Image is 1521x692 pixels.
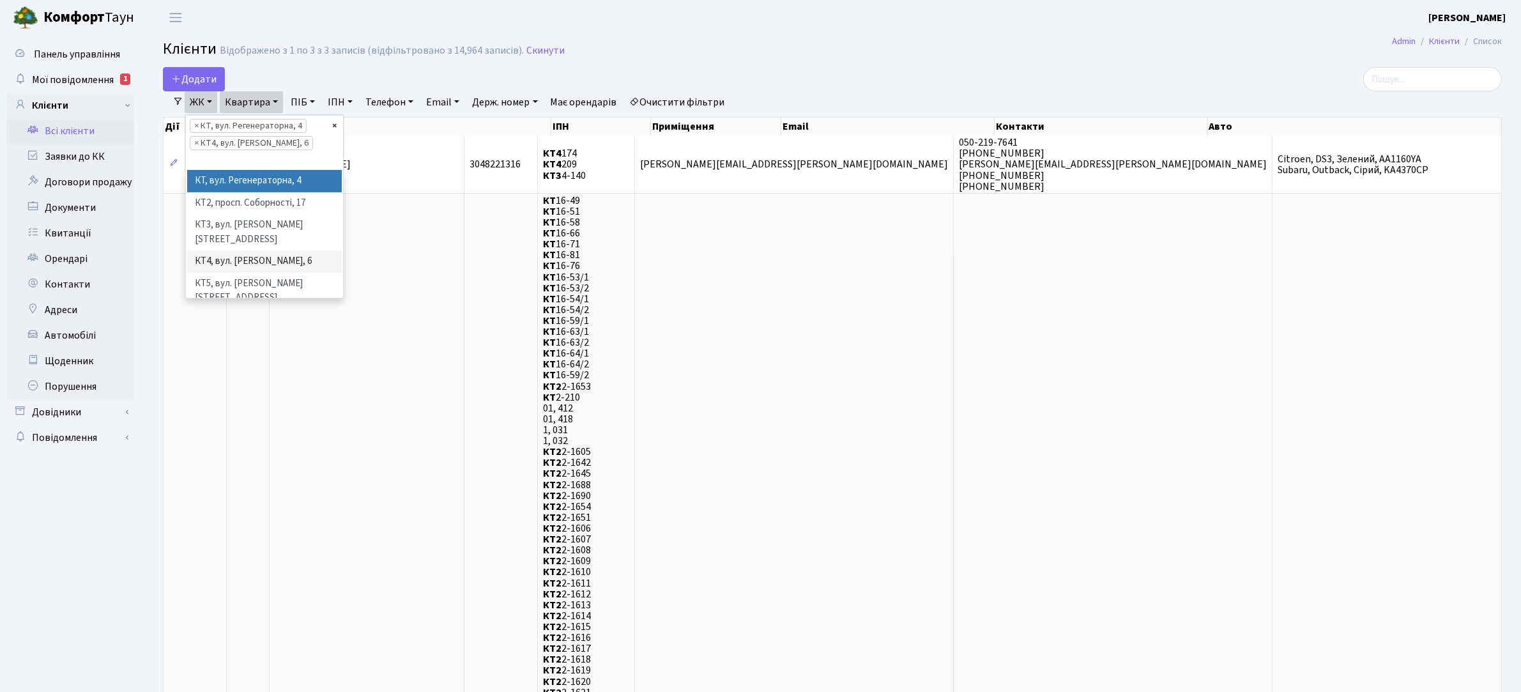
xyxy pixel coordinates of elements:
[6,425,134,450] a: Повідомлення
[187,192,342,215] li: КТ2, просп. Соборності, 17
[6,42,134,67] a: Панель управління
[187,170,342,192] li: КТ, вул. Регенераторна, 4
[543,598,562,612] b: КТ2
[551,118,651,135] th: ІПН
[332,119,337,132] span: Видалити всі елементи
[543,587,562,601] b: КТ2
[163,38,217,60] span: Клієнти
[543,478,562,492] b: КТ2
[323,91,358,113] a: ІПН
[6,246,134,272] a: Орендарі
[220,45,524,57] div: Відображено з 1 по 3 з 3 записів (відфільтровано з 14,964 записів).
[543,554,562,568] b: КТ2
[543,380,562,394] b: КТ2
[467,91,542,113] a: Держ. номер
[543,620,562,634] b: КТ2
[543,631,562,645] b: КТ2
[185,91,217,113] a: ЖК
[543,292,556,306] b: КТ
[543,467,562,481] b: КТ2
[543,303,556,317] b: КТ
[187,250,342,273] li: КТ4, вул. [PERSON_NAME], 6
[6,93,134,118] a: Клієнти
[6,374,134,399] a: Порушення
[163,67,225,91] a: Додати
[543,511,562,525] b: КТ2
[6,272,134,297] a: Контакти
[543,146,562,160] b: КТ4
[187,214,342,250] li: КТ3, вул. [PERSON_NAME][STREET_ADDRESS]
[543,335,556,350] b: КТ
[625,91,730,113] a: Очистити фільтри
[526,45,565,57] a: Скинути
[1392,35,1416,48] a: Admin
[543,270,556,284] b: КТ
[543,500,562,514] b: КТ2
[6,169,134,195] a: Договори продажу
[220,91,283,113] a: Квартира
[1460,35,1502,49] li: Список
[543,169,562,183] b: КТ3
[546,91,622,113] a: Має орендарів
[543,248,556,262] b: КТ
[543,445,562,459] b: КТ2
[543,158,562,172] b: КТ4
[543,664,562,678] b: КТ2
[543,675,562,689] b: КТ2
[470,158,521,172] span: 3048221316
[543,390,556,404] b: КТ
[6,220,134,246] a: Квитанції
[1428,11,1506,25] b: [PERSON_NAME]
[1429,35,1460,48] a: Клієнти
[640,158,948,172] span: [PERSON_NAME][EMAIL_ADDRESS][PERSON_NAME][DOMAIN_NAME]
[190,136,313,150] li: КТ4, вул. Юрія Липи, 6
[543,259,556,273] b: КТ
[164,118,227,135] th: Дії
[6,399,134,425] a: Довідники
[194,137,199,150] span: ×
[6,195,134,220] a: Документи
[421,91,464,113] a: Email
[6,118,134,144] a: Всі клієнти
[543,521,562,535] b: КТ2
[1208,118,1502,135] th: Авто
[6,348,134,374] a: Щоденник
[543,215,556,229] b: КТ
[543,652,562,666] b: КТ2
[543,314,556,328] b: КТ
[1363,67,1502,91] input: Пошук...
[543,543,562,557] b: КТ2
[543,609,562,623] b: КТ2
[43,7,105,27] b: Комфорт
[543,532,562,546] b: КТ2
[543,226,556,240] b: КТ
[543,194,556,208] b: КТ
[194,119,199,132] span: ×
[6,144,134,169] a: Заявки до КК
[781,118,995,135] th: Email
[543,146,586,182] span: 174 209 4-140
[171,72,217,86] span: Додати
[543,456,562,470] b: КТ2
[543,369,556,383] b: КТ
[543,346,556,360] b: КТ
[1373,28,1521,55] nav: breadcrumb
[187,273,342,309] li: КТ5, вул. [PERSON_NAME][STREET_ADDRESS]
[543,357,556,371] b: КТ
[543,237,556,251] b: КТ
[286,91,320,113] a: ПІБ
[651,118,781,135] th: Приміщення
[13,5,38,31] img: logo.png
[1428,10,1506,26] a: [PERSON_NAME]
[6,297,134,323] a: Адреси
[190,119,307,133] li: КТ, вул. Регенераторна, 4
[543,489,562,503] b: КТ2
[543,642,562,656] b: КТ2
[543,576,562,590] b: КТ2
[160,7,192,28] button: Переключити навігацію
[285,118,551,135] th: ПІБ
[543,565,562,580] b: КТ2
[34,47,120,61] span: Панель управління
[360,91,418,113] a: Телефон
[32,73,114,87] span: Мої повідомлення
